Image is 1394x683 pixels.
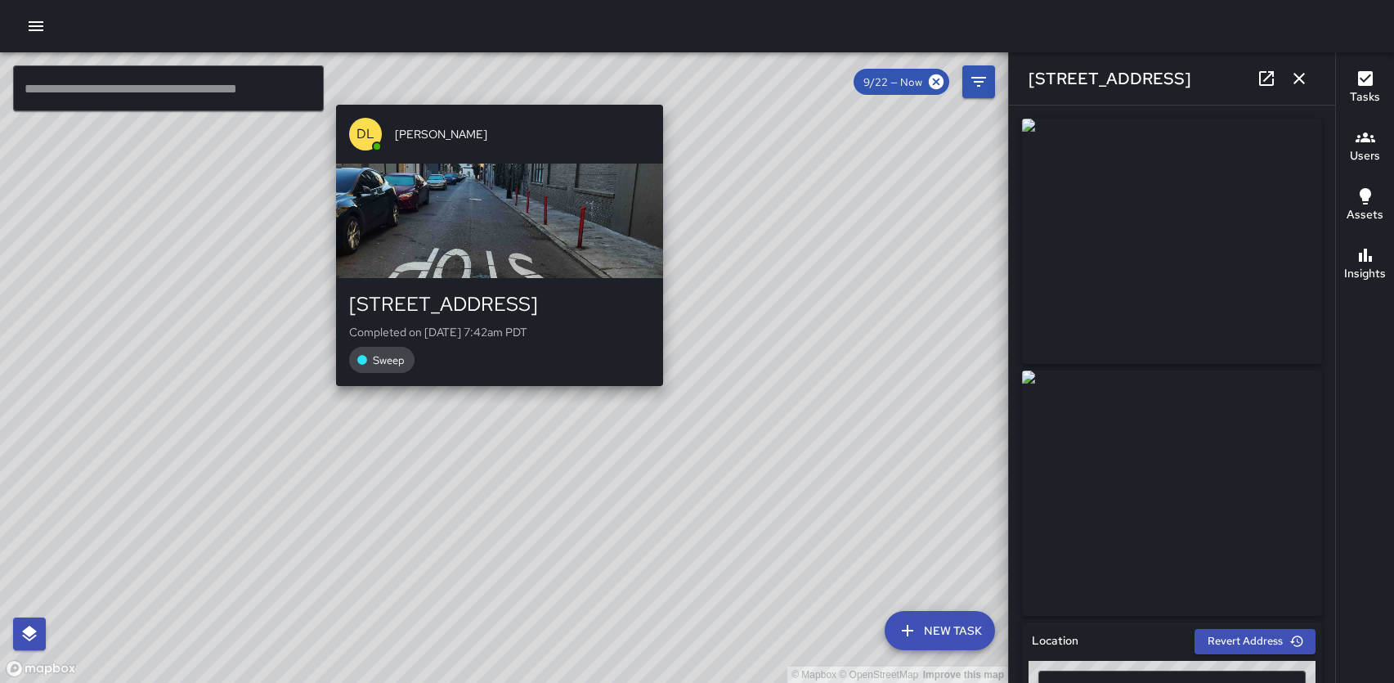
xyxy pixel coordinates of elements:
button: New Task [885,611,995,650]
div: [STREET_ADDRESS] [349,291,650,317]
h6: Users [1350,147,1380,165]
button: Revert Address [1195,629,1316,654]
p: DL [356,124,374,144]
button: DL[PERSON_NAME][STREET_ADDRESS]Completed on [DATE] 7:42am PDTSweep [336,105,663,386]
button: Users [1336,118,1394,177]
button: Filters [962,65,995,98]
img: request_images%2F12cb22e0-97db-11f0-b6fd-8f63053d17c3 [1022,119,1322,364]
p: Completed on [DATE] 7:42am PDT [349,324,650,340]
div: 9/22 — Now [854,69,949,95]
button: Tasks [1336,59,1394,118]
img: request_images%2F148778e0-97db-11f0-b6fd-8f63053d17c3 [1022,371,1322,616]
h6: [STREET_ADDRESS] [1029,65,1191,92]
span: [PERSON_NAME] [395,126,650,142]
span: 9/22 — Now [854,75,932,89]
button: Insights [1336,236,1394,294]
h6: Insights [1344,265,1386,283]
h6: Assets [1347,206,1383,224]
h6: Tasks [1350,88,1380,106]
h6: Location [1032,632,1078,650]
button: Assets [1336,177,1394,236]
span: Sweep [363,353,415,367]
